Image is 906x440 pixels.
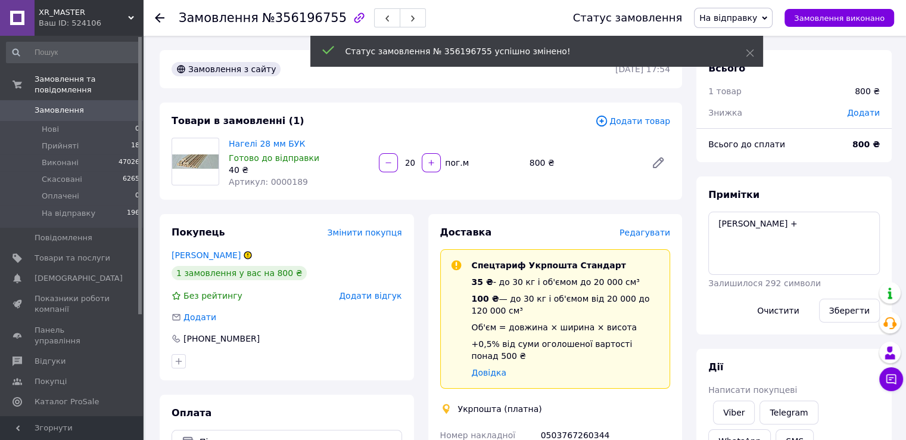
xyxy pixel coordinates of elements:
span: Товари в замовленні (1) [172,115,304,126]
a: Нагелі 28 мм БУК [229,139,305,148]
div: 800 ₴ [855,85,880,97]
span: Покупці [35,376,67,387]
span: Виконані [42,157,79,168]
a: Telegram [759,401,818,424]
span: Редагувати [619,228,670,237]
span: Відгуки [35,356,66,367]
span: 18 [131,141,139,151]
span: Повідомлення [35,233,92,243]
span: Додати [847,108,880,117]
span: Всього до сплати [708,140,785,149]
span: Додати відгук [339,291,401,300]
span: Спецтариф Укрпошта Стандарт [472,261,626,270]
button: Очистити [747,299,810,323]
span: Доставка [440,227,492,238]
button: Чат з покупцем [879,367,903,391]
span: Змінити покупця [328,228,402,237]
b: 800 ₴ [852,140,880,149]
div: - до 30 кг і об'ємом до 20 000 см³ [472,276,661,288]
div: — до 30 кг і об'ємом від 20 000 до 120 000 см³ [472,293,661,317]
button: Зберегти [819,299,880,323]
span: XR_MASTER [39,7,128,18]
input: Пошук [6,42,141,63]
div: [PHONE_NUMBER] [182,333,261,345]
span: Примітки [708,189,759,200]
span: 6265 [123,174,139,185]
span: Дії [708,361,723,373]
span: Прийняті [42,141,79,151]
span: Покупець [172,227,225,238]
span: Готово до відправки [229,153,319,163]
span: 196 [127,208,139,219]
div: Повернутися назад [155,12,164,24]
span: Артикул: 0000189 [229,177,308,187]
span: Написати покупцеві [708,385,797,395]
span: 35 ₴ [472,277,493,287]
div: Замовлення з сайту [172,62,281,76]
span: На відправку [42,208,95,219]
div: 1 замовлення у вас на 800 ₴ [172,266,307,280]
span: 0 [135,191,139,202]
div: Об'єм = довжина × ширина × висота [472,321,661,333]
span: Нові [42,124,59,135]
div: пог.м [442,157,470,169]
span: Замовлення виконано [794,14,885,23]
div: 40 ₴ [229,164,369,176]
span: Додати товар [595,114,670,128]
span: Товари та послуги [35,253,110,264]
div: +0,5% від суми оголошеної вартості понад 500 ₴ [472,338,661,362]
span: Панель управління [35,325,110,346]
span: Замовлення [179,11,259,25]
span: Залишилося 292 символи [708,278,821,288]
textarea: [PERSON_NAME] + [708,212,880,275]
span: Додати [183,312,216,322]
span: Оплата [172,407,211,419]
span: Скасовані [42,174,82,185]
span: Замовлення та повідомлення [35,74,143,95]
span: [DEMOGRAPHIC_DATA] [35,273,123,284]
a: Довідка [472,368,506,377]
span: 100 ₴ [472,294,499,303]
span: На відправку [699,13,757,23]
div: Статус замовлення № 356196755 успішно змінено! [345,45,716,57]
span: Оплачені [42,191,79,202]
span: Номер накладної [440,430,516,440]
img: Нагелі 28 мм БУК [172,154,219,168]
div: Ваш ID: 524106 [39,18,143,29]
a: Редагувати [646,151,670,175]
button: Замовлення виконано [784,9,894,27]
span: Каталог ProSale [35,396,99,407]
a: Viber [713,401,755,424]
a: [PERSON_NAME] [172,250,241,260]
span: Без рейтингу [183,291,242,300]
div: Укрпошта (платна) [455,403,545,415]
span: Замовлення [35,105,84,116]
span: 1 товар [708,86,742,96]
div: Статус замовлення [573,12,683,24]
span: 0 [135,124,139,135]
span: №356196755 [262,11,347,25]
span: Знижка [708,108,742,117]
div: 800 ₴ [525,154,642,171]
span: 47026 [119,157,139,168]
span: Показники роботи компанії [35,293,110,315]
